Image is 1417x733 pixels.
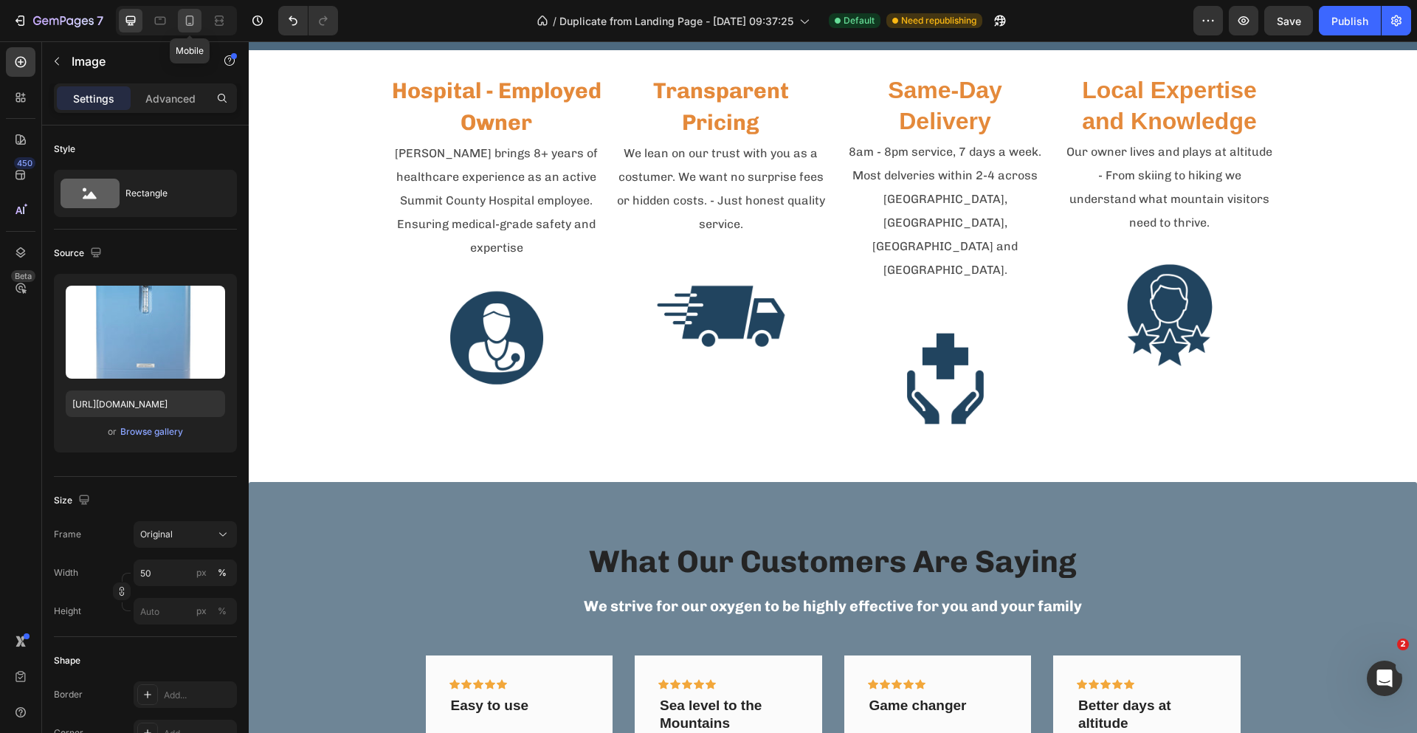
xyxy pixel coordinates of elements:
img: gempages_572524799243322240-4b2a776e-281a-4ff1-9761-e10eccc5b552.png [617,258,776,417]
span: 2 [1397,639,1409,650]
div: Add... [164,689,233,702]
div: Shape [54,654,80,667]
span: Save [1277,15,1301,27]
div: px [196,566,207,579]
p: 7 [97,12,103,30]
span: Need republishing [901,14,976,27]
button: Browse gallery [120,424,184,439]
input: px% [134,560,237,586]
img: preview-image [66,286,225,379]
span: Duplicate from Landing Page - [DATE] 09:37:25 [559,13,793,29]
div: Border [54,688,83,701]
div: px [196,605,207,618]
div: Browse gallery [120,425,183,438]
div: Publish [1331,13,1368,29]
div: Style [54,142,75,156]
p: Sea level to the Mountains [411,655,548,692]
label: Width [54,566,78,579]
div: Undo/Redo [278,6,338,35]
button: Save [1264,6,1313,35]
span: 8am - 8pm service, 7 days a week. Most delveries within 2-4 across [GEOGRAPHIC_DATA], [GEOGRAPHIC... [600,103,793,235]
button: % [193,602,210,620]
img: gempages_572524799243322240-80987117-e260-454e-a287-041b51ee5e84.png [841,194,1001,354]
p: Advanced [145,91,196,106]
strong: We strive for our oxygen to be highly effective for you and your family [335,556,833,574]
p: Settings [73,91,114,106]
input: https://example.com/image.jpg [66,390,225,417]
iframe: Intercom live chat [1367,661,1402,696]
h2: Local Expertise and Knowledge [815,32,1027,97]
span: Default [844,14,875,27]
label: Height [54,605,81,618]
p: Game changer [621,655,758,674]
button: px [213,564,231,582]
strong: What Our Customers Are Saying [340,502,828,539]
label: Frame [54,528,81,541]
button: 7 [6,6,110,35]
p: Image [72,52,197,70]
p: Better days at altitude [830,655,967,692]
button: px [213,602,231,620]
button: Original [134,521,237,548]
div: Rectangle [125,176,216,210]
div: % [218,566,227,579]
div: Size [54,491,93,511]
p: Easy to use [202,655,339,674]
iframe: Design area [249,41,1417,733]
span: / [553,13,556,29]
span: Original [140,528,173,541]
span: Our owner lives and plays at altitude - From skiing to hiking we understand what mountain visitor... [818,103,1024,188]
div: 450 [14,157,35,169]
div: Beta [11,270,35,282]
span: or [108,423,117,441]
button: % [193,564,210,582]
span: We lean on our trust with you as a costumer. We want no surprise fees or hidden costs. - Just hon... [368,105,576,190]
button: Publish [1319,6,1381,35]
img: gempages_572524799243322240-5256438b-371f-42ee-9f63-8f8db9a6a29b.png [393,196,552,355]
input: px% [134,598,237,624]
span: Same-Day Delivery [639,35,754,93]
div: Source [54,244,105,264]
div: % [218,605,227,618]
